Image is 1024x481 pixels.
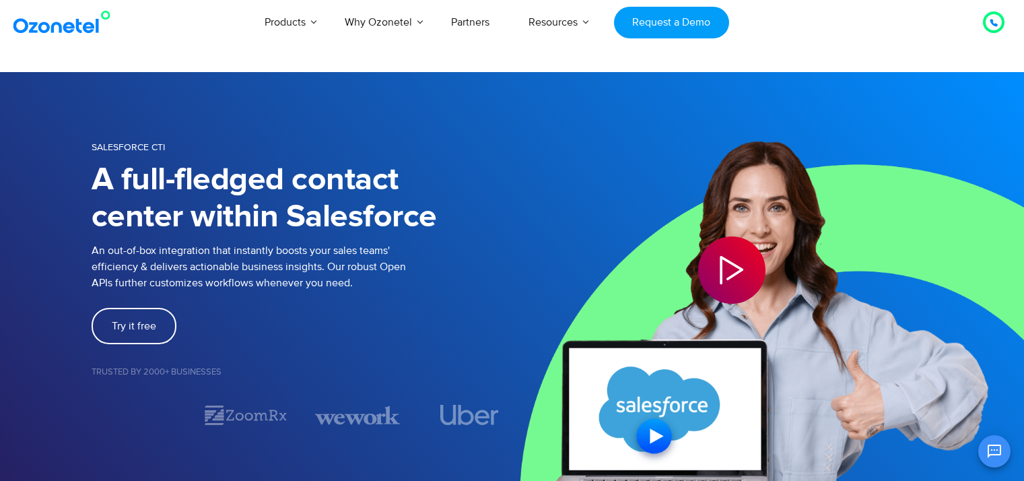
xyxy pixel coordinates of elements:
span: Try it free [112,321,156,331]
p: An out-of-box integration that instantly boosts your sales teams' efficiency & delivers actionabl... [92,243,512,291]
div: 1 / 7 [92,407,176,423]
button: Open chat [978,435,1011,468]
div: 3 / 7 [315,404,400,427]
span: SALESFORCE CTI [92,141,165,153]
div: 2 / 7 [203,404,288,427]
img: zoomrx [203,404,288,427]
div: 4 / 7 [427,405,512,425]
div: Play Video [698,236,765,304]
a: Try it free [92,308,176,344]
h5: Trusted by 2000+ Businesses [92,368,512,377]
h1: A full-fledged contact center within Salesforce [92,162,512,236]
a: Request a Demo [614,7,729,38]
img: uber [440,405,499,425]
div: Image Carousel [92,404,512,427]
img: wework [315,404,400,427]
